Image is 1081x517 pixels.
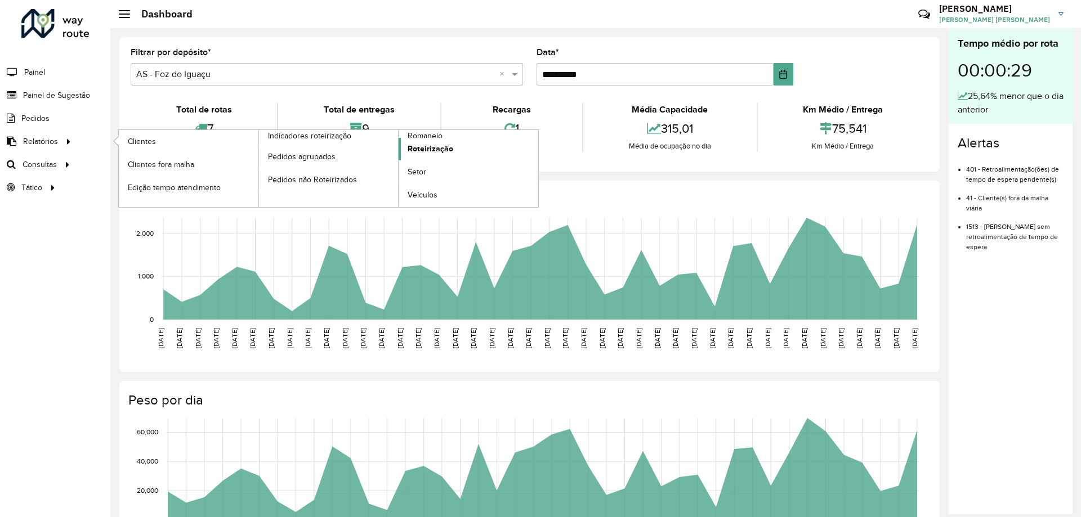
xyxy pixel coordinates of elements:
[958,51,1064,89] div: 00:00:29
[249,328,256,348] text: [DATE]
[231,328,238,348] text: [DATE]
[281,116,437,141] div: 9
[782,328,789,348] text: [DATE]
[690,328,698,348] text: [DATE]
[268,174,357,186] span: Pedidos não Roteirizados
[408,143,453,155] span: Roteirização
[837,328,845,348] text: [DATE]
[939,15,1050,25] span: [PERSON_NAME] [PERSON_NAME]
[727,328,734,348] text: [DATE]
[131,46,211,59] label: Filtrar por depósito
[543,328,551,348] text: [DATE]
[359,328,367,348] text: [DATE]
[268,151,336,163] span: Pedidos agrupados
[764,328,771,348] text: [DATE]
[399,161,538,183] a: Setor
[580,328,587,348] text: [DATE]
[286,328,293,348] text: [DATE]
[452,328,459,348] text: [DATE]
[133,116,274,141] div: 7
[745,328,753,348] text: [DATE]
[586,141,753,152] div: Média de ocupação no dia
[470,328,477,348] text: [DATE]
[774,63,793,86] button: Choose Date
[194,328,202,348] text: [DATE]
[128,136,156,147] span: Clientes
[586,103,753,116] div: Média Capacidade
[268,130,351,142] span: Indicadores roteirização
[399,184,538,206] a: Veículos
[259,130,539,207] a: Romaneio
[23,159,57,170] span: Consultas
[966,213,1064,252] li: 1513 - [PERSON_NAME] sem retroalimentação de tempo de espera
[23,136,58,147] span: Relatórios
[138,273,154,280] text: 1,000
[259,145,399,168] a: Pedidos agrupados
[958,89,1064,116] div: 25,64% menor que o dia anterior
[137,487,158,494] text: 20,000
[874,328,881,348] text: [DATE]
[136,230,154,237] text: 2,000
[414,328,422,348] text: [DATE]
[617,328,624,348] text: [DATE]
[408,130,443,142] span: Romaneio
[654,328,661,348] text: [DATE]
[212,328,220,348] text: [DATE]
[323,328,330,348] text: [DATE]
[801,328,808,348] text: [DATE]
[598,328,606,348] text: [DATE]
[761,116,926,141] div: 75,541
[23,89,90,101] span: Painel de Sugestão
[958,36,1064,51] div: Tempo médio por rota
[856,328,863,348] text: [DATE]
[21,113,50,124] span: Pedidos
[761,141,926,152] div: Km Médio / Entrega
[912,2,936,26] a: Contato Rápido
[499,68,509,81] span: Clear all
[399,138,538,160] a: Roteirização
[761,103,926,116] div: Km Médio / Entrega
[119,130,399,207] a: Indicadores roteirização
[408,189,437,201] span: Veículos
[672,328,679,348] text: [DATE]
[433,328,440,348] text: [DATE]
[444,116,579,141] div: 1
[408,166,426,178] span: Setor
[128,159,194,170] span: Clientes fora malha
[966,156,1064,185] li: 401 - Retroalimentação(ões) de tempo de espera pendente(s)
[267,328,275,348] text: [DATE]
[137,429,158,436] text: 60,000
[119,176,258,199] a: Edição tempo atendimento
[119,153,258,176] a: Clientes fora malha
[378,328,385,348] text: [DATE]
[635,328,642,348] text: [DATE]
[396,328,404,348] text: [DATE]
[137,458,158,465] text: 40,000
[939,3,1050,14] h3: [PERSON_NAME]
[130,8,193,20] h2: Dashboard
[133,103,274,116] div: Total de rotas
[119,130,258,152] a: Clientes
[444,103,579,116] div: Recargas
[176,328,183,348] text: [DATE]
[304,328,311,348] text: [DATE]
[561,328,569,348] text: [DATE]
[586,116,753,141] div: 315,01
[709,328,716,348] text: [DATE]
[259,168,399,191] a: Pedidos não Roteirizados
[128,392,928,408] h4: Peso por dia
[966,185,1064,213] li: 41 - Cliente(s) fora da malha viária
[958,135,1064,151] h4: Alertas
[21,182,42,194] span: Tático
[128,182,221,194] span: Edição tempo atendimento
[150,316,154,323] text: 0
[537,46,559,59] label: Data
[892,328,900,348] text: [DATE]
[341,328,349,348] text: [DATE]
[157,328,164,348] text: [DATE]
[819,328,827,348] text: [DATE]
[488,328,495,348] text: [DATE]
[911,328,918,348] text: [DATE]
[507,328,514,348] text: [DATE]
[281,103,437,116] div: Total de entregas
